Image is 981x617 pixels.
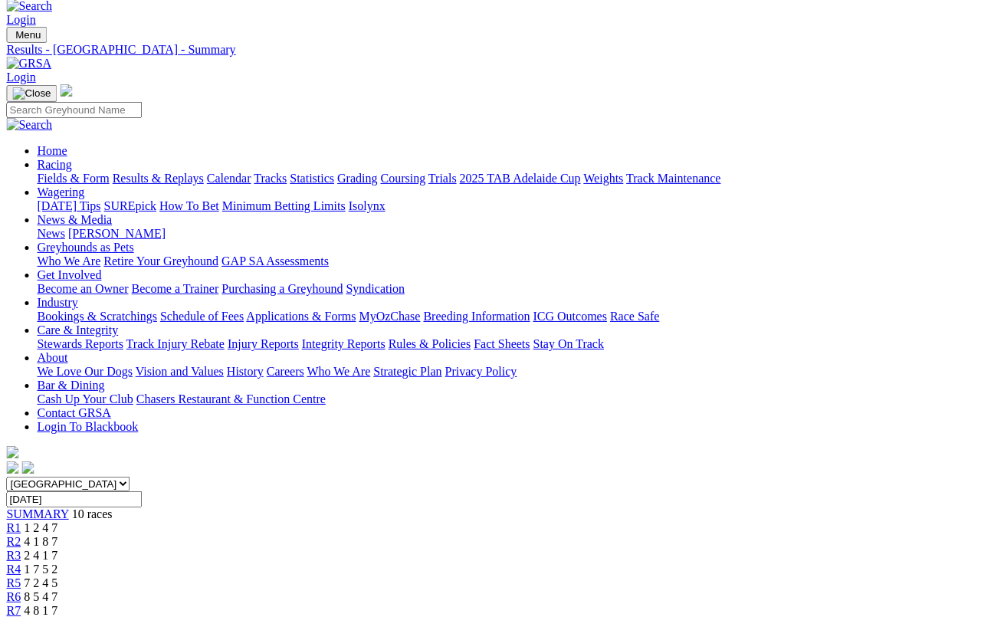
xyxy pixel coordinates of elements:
button: Toggle navigation [6,85,57,102]
a: Minimum Betting Limits [221,199,345,212]
a: Purchasing a Greyhound [221,282,343,295]
a: R7 [6,604,21,617]
span: R1 [6,521,21,534]
img: facebook.svg [6,461,18,474]
a: Fact Sheets [474,337,530,350]
img: logo-grsa-white.png [6,446,18,458]
a: Racing [37,158,71,171]
a: Trials [428,172,456,185]
span: 7 2 4 5 [24,576,57,589]
a: Rules & Policies [388,337,471,350]
div: Racing [37,172,975,185]
a: Race Safe [609,310,658,323]
img: GRSA [6,57,51,71]
a: Bar & Dining [37,379,104,392]
a: [PERSON_NAME] [67,227,165,240]
a: Login To Blackbook [37,420,138,433]
a: Care & Integrity [37,323,118,336]
a: Statistics [290,172,334,185]
a: Calendar [206,172,251,185]
a: R4 [6,563,21,576]
a: 2025 TAB Adelaide Cup [459,172,580,185]
a: Syndication [346,282,404,295]
img: Search [6,118,52,132]
a: History [226,365,263,378]
a: R6 [6,590,21,603]
a: Home [37,144,67,157]
input: Search [6,102,142,118]
a: Coursing [380,172,425,185]
a: ICG Outcomes [533,310,606,323]
a: Stay On Track [533,337,603,350]
img: Close [12,87,51,100]
span: 4 8 1 7 [24,604,57,617]
a: How To Bet [159,199,219,212]
a: Contact GRSA [37,406,110,419]
a: Applications & Forms [246,310,356,323]
a: Become an Owner [37,282,128,295]
a: Strategic Plan [373,365,441,378]
a: R5 [6,576,21,589]
a: Track Maintenance [626,172,720,185]
div: Results - [GEOGRAPHIC_DATA] - Summary [6,43,975,57]
a: Who We Are [37,254,100,267]
a: SUMMARY [6,507,68,520]
a: Integrity Reports [301,337,385,350]
a: About [37,351,67,364]
a: News [37,227,64,240]
a: Fields & Form [37,172,109,185]
a: Breeding Information [423,310,530,323]
div: News & Media [37,227,975,241]
a: Vision and Values [135,365,223,378]
a: SUREpick [103,199,156,212]
a: Login [6,13,35,26]
a: Become a Trainer [131,282,218,295]
a: Injury Reports [227,337,298,350]
a: Results & Replays [112,172,203,185]
a: Wagering [37,185,84,199]
a: [DATE] Tips [37,199,100,212]
a: Industry [37,296,77,309]
a: Track Injury Rebate [126,337,224,350]
span: Menu [15,29,41,41]
a: Grading [337,172,377,185]
a: Careers [266,365,303,378]
div: Care & Integrity [37,337,975,351]
div: Greyhounds as Pets [37,254,975,268]
span: 1 2 4 7 [24,521,57,534]
a: Stewards Reports [37,337,123,350]
a: Greyhounds as Pets [37,241,133,254]
a: Chasers Restaurant & Function Centre [136,392,325,405]
img: logo-grsa-white.png [60,84,72,97]
a: Schedule of Fees [159,310,243,323]
a: Get Involved [37,268,101,281]
span: 2 4 1 7 [24,549,57,562]
input: Select date [6,491,142,507]
a: Isolynx [348,199,385,212]
a: Cash Up Your Club [37,392,133,405]
span: R2 [6,535,21,548]
a: MyOzChase [359,310,420,323]
div: About [37,365,975,379]
div: Get Involved [37,282,975,296]
a: Bookings & Scratchings [37,310,156,323]
a: Who We Are [307,365,370,378]
a: We Love Our Dogs [37,365,132,378]
a: Weights [583,172,623,185]
a: Login [6,71,35,84]
a: R3 [6,549,21,562]
img: twitter.svg [21,461,34,474]
a: GAP SA Assessments [221,254,329,267]
a: Privacy Policy [445,365,517,378]
a: Retire Your Greyhound [103,254,218,267]
span: 1 7 5 2 [24,563,57,576]
div: Wagering [37,199,975,213]
span: 8 5 4 7 [24,590,57,603]
a: News & Media [37,213,112,226]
